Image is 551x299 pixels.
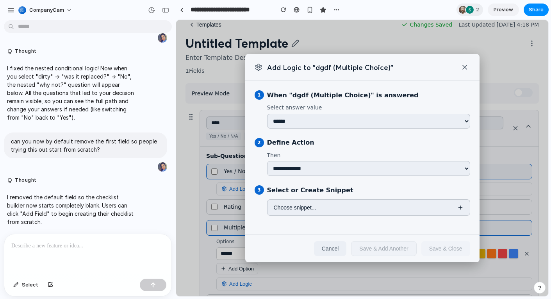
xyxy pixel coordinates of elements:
a: Preview [488,4,519,16]
h3: Select or Create Snippet [91,167,177,174]
label: Select answer value [91,84,294,91]
span: CompanyCam [29,6,64,14]
div: 2 [456,4,483,16]
button: Choose snippet... [91,179,294,196]
button: Cancel [138,221,171,236]
h3: When " dgdf (Multiple Choice) " is answered [91,72,243,79]
button: Save & Close [245,221,294,236]
button: CompanyCam [15,4,76,16]
p: can you now by default remove the first field so people trying this out start from scratch? [11,137,160,154]
button: Share [524,4,549,16]
span: Share [529,6,544,14]
h2: Add Logic to " dgdf (Multiple Choice) " [91,43,217,52]
div: 2 [78,118,88,127]
span: Choose snippet... [98,184,140,191]
div: 1 [78,70,88,80]
button: Save & Add Another [175,221,240,236]
h3: Define Action [91,119,138,126]
span: Preview [494,6,513,14]
p: I removed the default field so the checklist builder now starts completely blank. Users can click... [7,193,137,226]
p: I fixed the nested conditional logic! Now when you select "dirty" → "was it replaced?" → "No", th... [7,64,137,122]
span: Select [22,281,38,289]
label: Then [91,132,294,139]
div: 3 [78,165,88,175]
button: Select [9,279,42,291]
span: 2 [476,6,481,14]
